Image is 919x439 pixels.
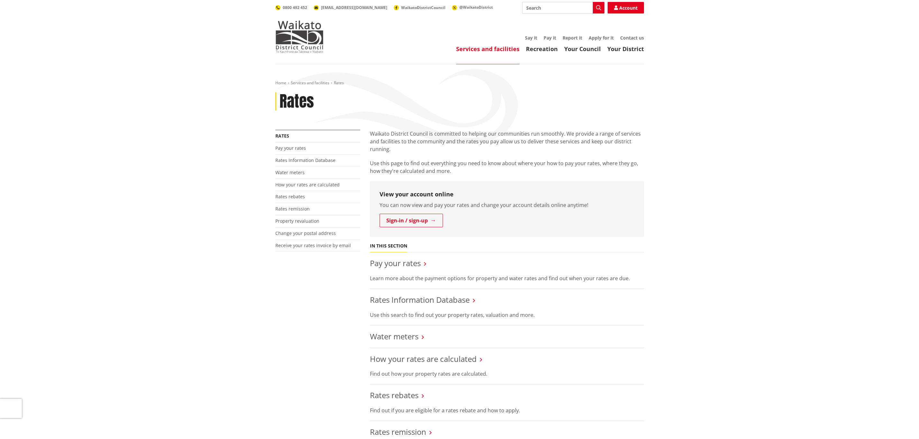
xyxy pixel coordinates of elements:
[334,80,344,85] span: Rates
[275,157,335,163] a: Rates Information Database
[283,5,307,10] span: 0800 492 452
[370,426,426,437] a: Rates remission
[370,311,644,319] p: Use this search to find out your property rates, valuation and more.
[275,5,307,10] a: 0800 492 452
[275,182,340,188] a: How your rates are calculated
[370,243,407,249] h5: In this section
[620,35,644,41] a: Contact us
[380,191,634,198] h3: View your account online
[589,35,614,41] a: Apply for it
[275,169,305,175] a: Water meters
[401,5,446,10] span: WaikatoDistrictCouncil
[394,5,446,10] a: WaikatoDistrictCouncil
[280,92,314,111] h1: Rates
[370,390,418,400] a: Rates rebates
[564,45,601,53] a: Your Council
[275,145,306,151] a: Pay your rates
[370,130,644,153] p: Waikato District Council is committed to helping our communities run smoothly. We provide a range...
[370,159,644,175] p: Use this page to find out everything you need to know about where your how to pay your rates, whe...
[275,133,289,139] a: Rates
[275,218,319,224] a: Property revaluation
[607,45,644,53] a: Your District
[525,35,537,41] a: Say it
[370,258,421,268] a: Pay your rates
[275,21,324,53] img: Waikato District Council - Te Kaunihera aa Takiwaa o Waikato
[608,2,644,13] a: Account
[275,230,336,236] a: Change your postal address
[544,35,556,41] a: Pay it
[291,80,329,85] a: Services and facilities
[275,193,305,200] a: Rates rebates
[370,274,644,282] p: Learn more about the payment options for property and water rates and find out when your rates ar...
[275,206,310,212] a: Rates remission
[370,354,477,364] a: How your rates are calculated
[452,4,493,10] a: @WaikatoDistrict
[456,45,519,53] a: Services and facilities
[380,214,443,227] a: Sign-in / sign-up
[321,5,387,10] span: [EMAIL_ADDRESS][DOMAIN_NAME]
[370,294,470,305] a: Rates Information Database
[370,407,644,414] p: Find out if you are eligible for a rates rebate and how to apply.
[275,80,286,85] a: Home
[563,35,582,41] a: Report it
[275,242,351,248] a: Receive your rates invoice by email
[314,5,387,10] a: [EMAIL_ADDRESS][DOMAIN_NAME]
[459,4,493,10] span: @WaikatoDistrict
[370,370,644,378] p: Find out how your property rates are calculated.
[370,331,418,342] a: Water meters
[526,45,558,53] a: Recreation
[522,2,604,13] input: Search input
[380,201,634,209] p: You can now view and pay your rates and change your account details online anytime!
[275,80,644,86] nav: breadcrumb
